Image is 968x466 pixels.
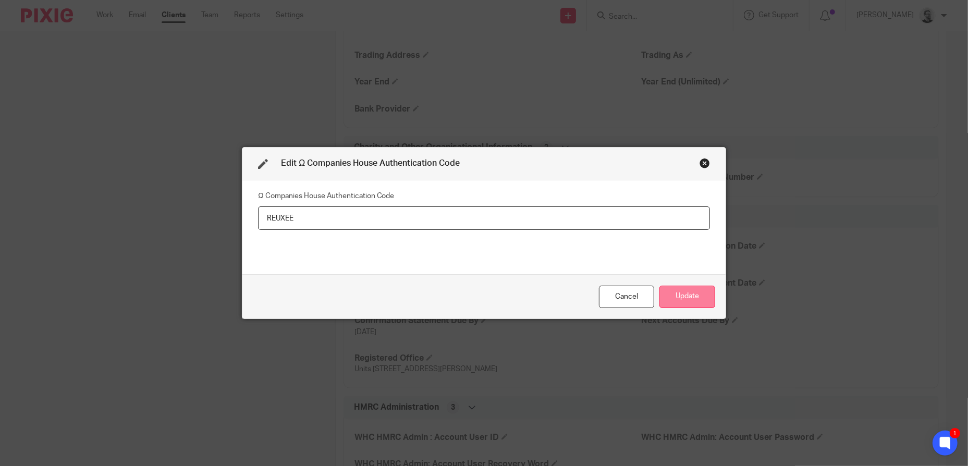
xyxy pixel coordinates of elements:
[258,191,394,201] label: Ω Companies House Authentication Code
[281,159,460,167] span: Edit Ω Companies House Authentication Code
[258,206,710,230] input: Ω Companies House Authentication Code
[950,428,960,438] div: 1
[659,286,715,308] button: Update
[599,286,654,308] div: Close this dialog window
[700,158,710,168] div: Close this dialog window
